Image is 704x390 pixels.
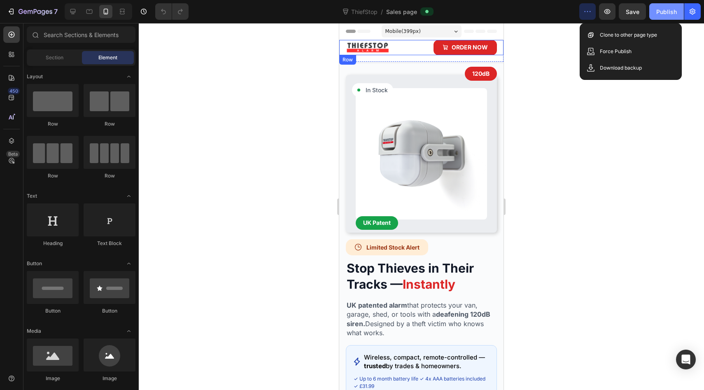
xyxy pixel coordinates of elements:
p: Clone to other page type [600,31,657,39]
input: Search Sections & Elements [27,26,135,43]
span: ThiefStop [350,7,379,16]
span: Toggle open [122,257,135,270]
span: Toggle open [122,325,135,338]
span: Button [27,260,42,267]
span: Element [98,54,117,61]
span: / [381,7,383,16]
div: Row [84,120,135,128]
button: Publish [649,3,684,20]
div: Button [27,307,79,315]
span: Sales page [386,7,417,16]
div: Open Intercom Messenger [676,350,696,369]
span: Toggle open [122,189,135,203]
div: Undo/Redo [155,3,189,20]
div: Publish [656,7,677,16]
div: Row [27,120,79,128]
div: Button [84,307,135,315]
button: 7 [3,3,61,20]
div: Row [27,172,79,180]
button: Save [619,3,646,20]
div: Image [84,375,135,382]
div: Beta [6,151,20,157]
div: Heading [27,240,79,247]
span: Media [27,327,41,335]
div: Image [27,375,79,382]
div: Row [84,172,135,180]
p: 7 [54,7,58,16]
div: Text Block [84,240,135,247]
iframe: Design area [339,23,504,390]
span: Save [626,8,639,15]
span: Toggle open [122,70,135,83]
p: Force Publish [600,47,632,56]
p: Download backup [600,64,642,72]
span: Section [46,54,63,61]
span: Layout [27,73,43,80]
div: 450 [8,88,20,94]
span: Text [27,192,37,200]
